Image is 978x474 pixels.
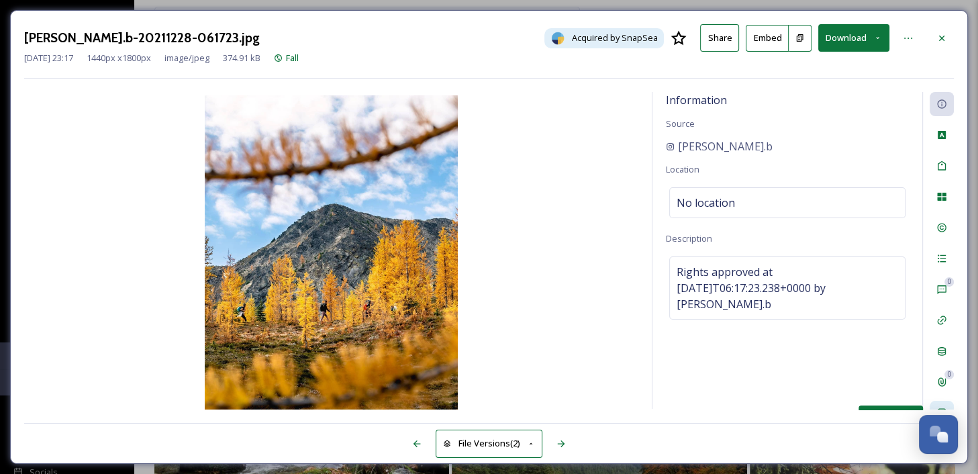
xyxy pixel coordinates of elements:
span: Location [666,163,699,175]
button: Download [818,24,889,52]
div: Social Information [859,406,923,420]
span: Fall [286,52,299,64]
span: 1440 px x 1800 px [87,52,151,64]
h3: [PERSON_NAME].b-20211228-061723.jpg [24,28,260,48]
button: Embed [746,25,789,52]
img: snapsea-logo.png [551,32,565,45]
span: Information [666,93,727,107]
div: 0 [944,277,954,287]
span: [PERSON_NAME].b [678,138,773,154]
button: File Versions(2) [436,430,543,457]
div: 0 [944,370,954,379]
span: Rights approved at [DATE]T06:17:23.238+0000 by [PERSON_NAME].b [677,264,898,312]
button: Open Chat [919,415,958,454]
button: Share [700,24,739,52]
span: Description [666,232,712,244]
a: [PERSON_NAME].b [666,138,773,154]
img: a3e1fb1f0f894a406913fcf87323e42b94d1f16bbb2e09b8d341a405bc0b3f5b.jpg [24,95,638,412]
span: [DATE] 23:17 [24,52,73,64]
span: No location [677,195,735,211]
span: 374.91 kB [223,52,260,64]
span: image/jpeg [164,52,209,64]
span: Source [666,117,695,130]
span: Acquired by SnapSea [571,32,657,44]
